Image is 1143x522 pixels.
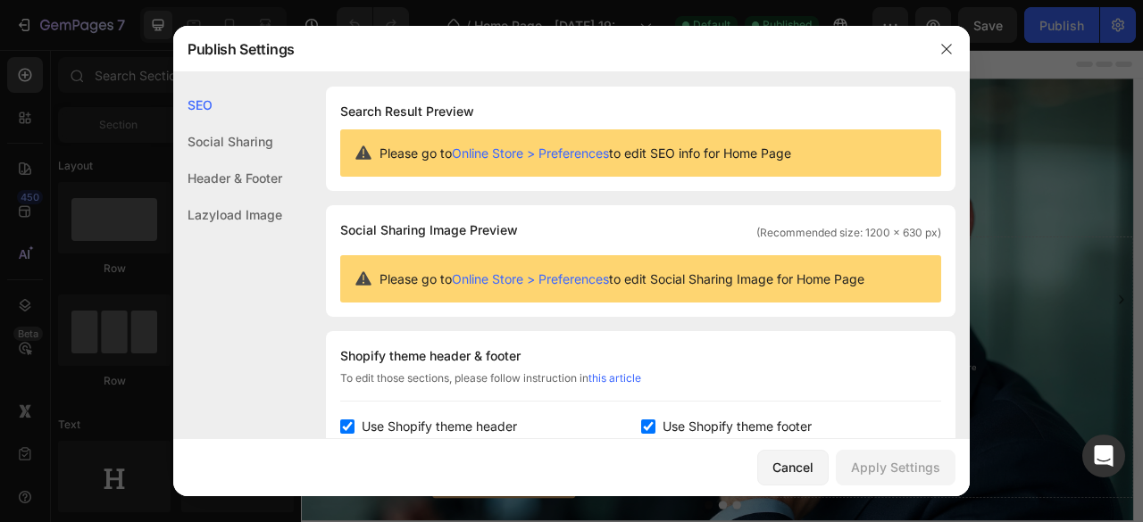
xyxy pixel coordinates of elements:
h1: Search Result Preview [340,101,941,122]
span: Social Sharing Image Preview [340,220,518,241]
div: SEO [173,87,282,123]
a: this article [588,371,641,385]
button: Apply Settings [836,450,955,485]
div: To edit those sections, please follow instruction in [340,370,941,402]
div: Drop element here [763,397,858,411]
span: Please go to to edit SEO info for Home Page [380,144,791,162]
div: Publish Settings [173,26,923,72]
a: Online Store > Preferences [452,145,609,161]
p: Professional-grade men's face care formulated with peptides and ceramides. Clinically tested [MED... [14,381,500,501]
div: Cancel [772,458,813,476]
span: Use Shopify theme header [362,416,517,437]
div: Social Sharing [173,123,282,160]
button: Carousel Next Arrow [1029,303,1057,332]
span: Please go to to edit Social Sharing Image for Home Page [380,269,864,288]
div: Lazyload Image [173,196,282,233]
div: Header & Footer [173,160,282,196]
span: (Recommended size: 1200 x 630 px) [756,225,941,241]
button: Cancel [757,450,829,485]
a: Online Store > Preferences [452,271,609,286]
div: Open Intercom Messenger [1082,435,1125,477]
div: Apply Settings [851,458,940,476]
div: Shopify theme header & footer [340,345,941,367]
span: Use Shopify theme footer [663,416,812,437]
